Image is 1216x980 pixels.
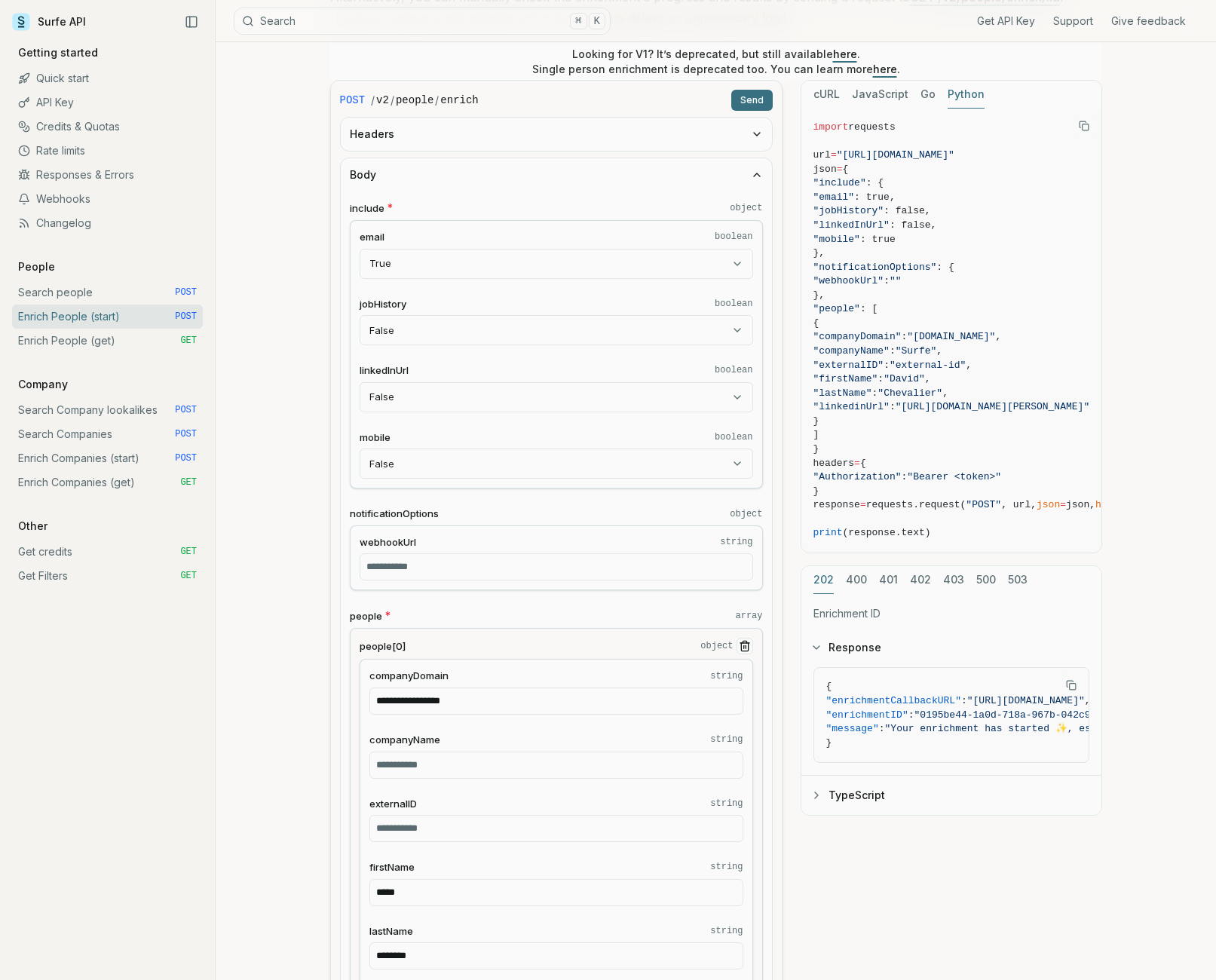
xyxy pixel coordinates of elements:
code: object [700,640,733,652]
a: Get credits GET [12,540,203,564]
span: "linkedInUrl" [813,219,890,231]
span: : [872,387,878,399]
code: string [710,861,743,873]
span: : [878,373,884,384]
span: = [1060,499,1066,510]
span: "POST" [966,499,1001,510]
span: { [826,681,832,692]
span: GET [180,570,197,582]
span: POST [175,452,197,464]
span: , [925,373,931,384]
span: "0195be44-1a0d-718a-967b-042c9d17ffd7" [914,709,1138,721]
button: Copy Text [1060,674,1083,697]
button: cURL [813,81,840,109]
button: TypeScript [801,776,1101,815]
span: "external-id" [890,360,966,371]
span: "Chevalier" [878,387,942,399]
code: array [735,610,762,622]
button: Python [948,81,985,109]
button: Search⌘K [234,8,611,35]
span: : true [860,234,896,245]
span: "[URL][DOMAIN_NAME][PERSON_NAME]" [896,401,1089,412]
span: "[DOMAIN_NAME]" [907,331,995,342]
span: "people" [813,303,860,314]
p: Looking for V1? It’s deprecated, but still available . Single person enrichment is deprecated too... [532,47,900,77]
a: Give feedback [1111,14,1186,29]
span: { [860,458,866,469]
span: "notificationOptions" [813,262,937,273]
span: externalID [369,797,417,811]
span: "[URL][DOMAIN_NAME]" [967,695,1085,706]
p: Company [12,377,74,392]
span: , url, [1001,499,1037,510]
span: "linkedinUrl" [813,401,890,412]
a: here [833,47,857,60]
span: "enrichmentCallbackURL" [826,695,961,706]
a: Responses & Errors [12,163,203,187]
span: "Bearer <token>" [907,471,1001,482]
span: "Surfe" [896,345,937,357]
span: linkedInUrl [360,363,409,378]
code: string [710,798,743,810]
span: "email" [813,191,855,203]
a: Enrich People (start) POST [12,305,203,329]
span: "enrichmentID" [826,709,908,721]
p: Other [12,519,54,534]
span: "companyName" [813,345,890,357]
span: json, [1066,499,1095,510]
a: Enrich Companies (get) GET [12,470,203,495]
span: : [ [860,303,878,314]
span: "jobHistory" [813,205,884,216]
span: import [813,121,849,133]
span: / [371,93,375,108]
code: boolean [715,298,752,310]
span: requests.request( [866,499,966,510]
code: people [396,93,433,108]
span: , [966,360,972,371]
a: API Key [12,90,203,115]
button: 400 [846,566,867,594]
span: "Authorization" [813,471,902,482]
span: }, [813,289,825,301]
a: Get API Key [977,14,1035,29]
a: Get Filters GET [12,564,203,588]
span: { [843,164,849,175]
span: headers [813,458,855,469]
a: Search people POST [12,280,203,305]
p: Enrichment ID [813,606,1089,621]
span: : [890,401,896,412]
span: companyName [369,733,440,747]
button: 401 [879,566,898,594]
span: : [961,695,967,706]
code: object [730,202,762,214]
button: 503 [1008,566,1028,594]
span: , [936,345,942,357]
span: : [879,723,885,734]
span: : [902,471,908,482]
span: : false, [884,205,930,216]
span: ] [813,429,819,440]
span: POST [175,404,197,416]
span: print [813,527,843,538]
span: } [813,415,819,427]
a: Search Companies POST [12,422,203,446]
p: People [12,259,61,274]
span: : [890,345,896,357]
span: webhookUrl [360,535,416,550]
span: requests [848,121,895,133]
button: 403 [943,566,964,594]
span: mobile [360,430,391,445]
button: JavaScript [852,81,908,109]
span: email [360,230,384,244]
span: lastName [369,924,413,939]
span: json [813,164,837,175]
span: POST [175,286,197,299]
span: POST [175,311,197,323]
span: } [813,443,819,455]
button: Send [731,90,773,111]
span: "firstName" [813,373,878,384]
span: "lastName" [813,387,872,399]
button: Response [801,628,1101,667]
span: json [1037,499,1060,510]
code: boolean [715,431,752,443]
